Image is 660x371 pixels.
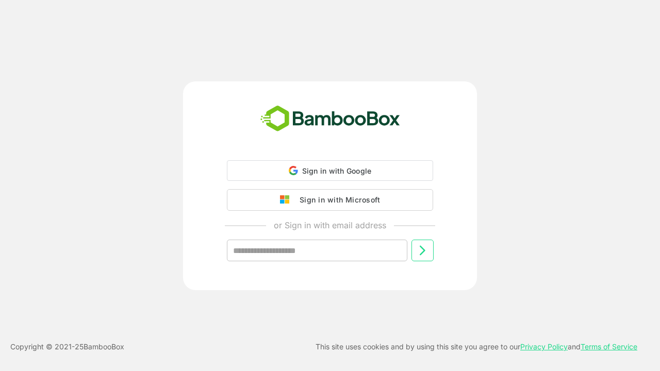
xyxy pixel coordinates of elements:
img: bamboobox [255,102,406,136]
p: or Sign in with email address [274,219,386,231]
span: Sign in with Google [302,166,372,175]
p: This site uses cookies and by using this site you agree to our and [316,341,637,353]
p: Copyright © 2021- 25 BambooBox [10,341,124,353]
a: Terms of Service [581,342,637,351]
div: Sign in with Microsoft [294,193,380,207]
a: Privacy Policy [520,342,568,351]
img: google [280,195,294,205]
div: Sign in with Google [227,160,433,181]
button: Sign in with Microsoft [227,189,433,211]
